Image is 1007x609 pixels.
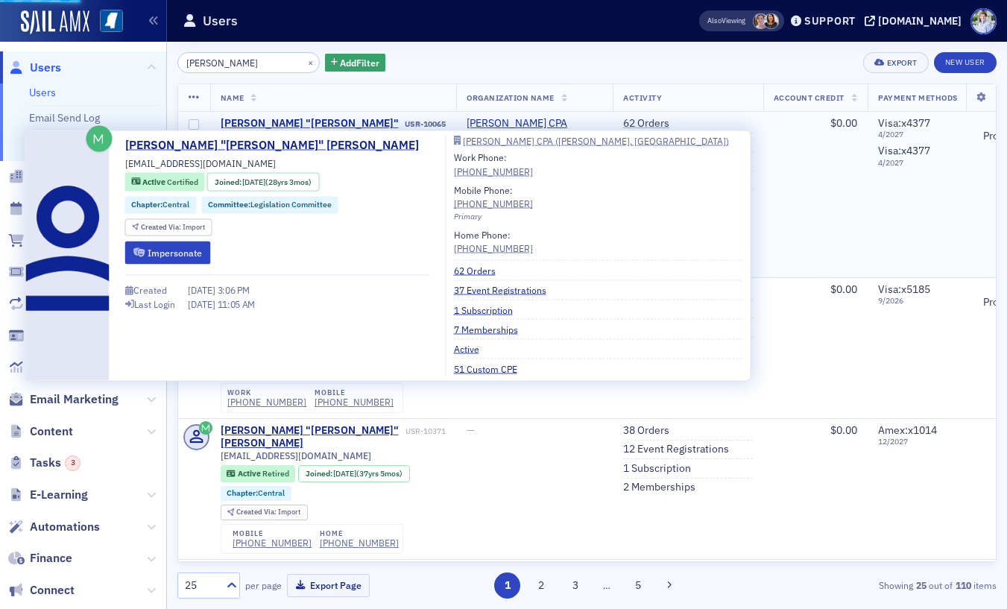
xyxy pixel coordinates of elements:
[8,423,73,440] a: Content
[221,450,371,461] span: [EMAIL_ADDRESS][DOMAIN_NAME]
[242,176,312,188] div: (28yrs 3mos)
[454,283,558,297] a: 37 Event Registrations
[125,241,211,264] button: Impersonate
[878,423,937,437] span: Amex : x1014
[623,92,662,103] span: Activity
[8,233,66,249] a: Orders
[494,572,520,599] button: 1
[830,116,857,130] span: $0.00
[830,423,857,437] span: $0.00
[596,578,617,592] span: …
[320,537,399,549] div: [PHONE_NUMBER]
[131,176,198,188] a: Active Certified
[131,199,189,211] a: Chapter:Central
[454,136,742,145] a: [PERSON_NAME] CPA ([PERSON_NAME], [GEOGRAPHIC_DATA])
[454,151,533,178] div: Work Phone:
[8,550,72,567] a: Finance
[236,507,278,517] span: Created Via :
[30,60,61,76] span: Users
[238,468,262,479] span: Active
[30,550,72,567] span: Finance
[218,297,256,309] span: 11:05 AM
[878,130,962,139] span: 4 / 2027
[454,342,490,356] a: Active
[125,218,212,236] div: Created Via: Import
[221,117,403,143] a: [PERSON_NAME] "[PERSON_NAME]" [PERSON_NAME]
[100,10,123,33] img: SailAMX
[188,284,218,296] span: [DATE]
[454,362,528,375] a: 51 Custom CPE
[454,227,533,255] div: Home Phone:
[454,164,533,177] a: [PHONE_NUMBER]
[227,487,258,498] span: Chapter :
[625,572,651,599] button: 5
[970,8,997,34] span: Profile
[21,10,89,34] img: SailAMX
[30,391,119,408] span: Email Marketing
[8,60,61,76] a: Users
[306,469,334,479] span: Joined :
[8,391,119,408] a: Email Marketing
[8,455,81,471] a: Tasks3
[320,529,399,538] div: home
[227,469,288,479] a: Active Retired
[8,264,102,280] a: Registrations
[30,455,81,471] span: Tasks
[753,13,768,29] span: Lydia Carlisle
[467,117,602,143] span: Ron Applewhite CPA (Jackson, MS)
[8,328,103,344] a: Memberships
[734,578,997,592] div: Showing out of items
[707,16,722,25] div: Also
[30,423,73,440] span: Content
[315,397,394,408] a: [PHONE_NUMBER]
[65,455,81,471] div: 3
[221,486,292,501] div: Chapter:
[221,424,403,450] a: [PERSON_NAME] "[PERSON_NAME]" [PERSON_NAME]
[405,119,446,129] div: USR-10065
[463,136,729,145] div: [PERSON_NAME] CPA ([PERSON_NAME], [GEOGRAPHIC_DATA])
[707,16,745,26] span: Viewing
[623,443,729,456] a: 12 Event Registrations
[467,92,555,103] span: Organization Name
[467,117,602,143] a: [PERSON_NAME] CPA ([PERSON_NAME], [GEOGRAPHIC_DATA])
[167,177,198,187] span: Certified
[934,52,997,73] a: New User
[142,177,167,187] span: Active
[8,296,104,312] a: Subscriptions
[201,196,338,213] div: Committee:
[30,519,100,535] span: Automations
[304,55,318,69] button: ×
[454,197,533,210] a: [PHONE_NUMBER]
[233,529,312,538] div: mobile
[454,183,533,211] div: Mobile Phone:
[528,572,555,599] button: 2
[298,465,410,482] div: Joined: 1988-04-30 00:00:00
[887,59,918,67] div: Export
[242,176,265,186] span: [DATE]
[804,14,856,28] div: Support
[865,16,967,26] button: [DOMAIN_NAME]
[340,56,379,69] span: Add Filter
[878,283,930,296] span: Visa : x5185
[177,52,320,73] input: Search…
[221,465,296,482] div: Active: Active: Retired
[188,297,218,309] span: [DATE]
[125,196,197,213] div: Chapter:
[8,168,105,185] a: Organizations
[562,572,588,599] button: 3
[233,537,312,549] a: [PHONE_NUMBER]
[227,397,306,408] a: [PHONE_NUMBER]
[878,144,930,157] span: Visa : x4377
[8,359,72,376] a: Reports
[623,462,691,476] a: 1 Subscription
[141,223,205,231] div: Import
[89,10,123,35] a: View Homepage
[287,574,370,597] button: Export Page
[467,423,475,437] span: —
